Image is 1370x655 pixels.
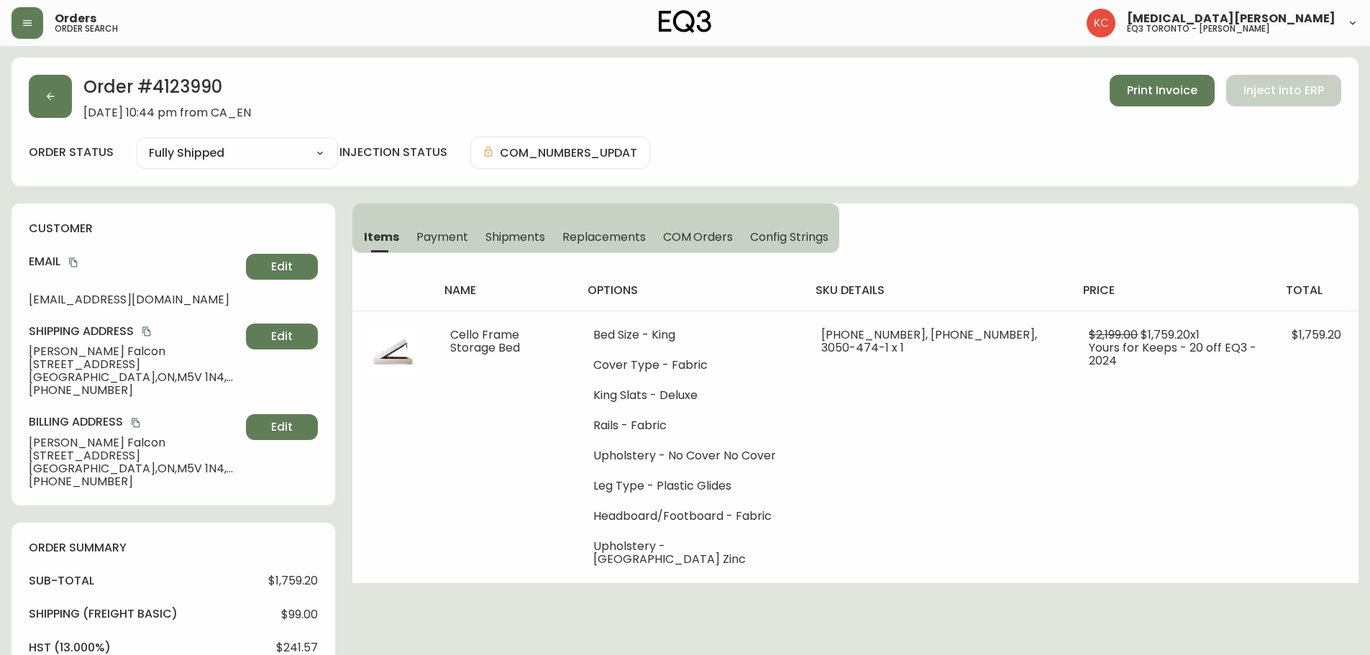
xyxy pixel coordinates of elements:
[593,540,787,566] li: Upholstery - [GEOGRAPHIC_DATA] Zinc
[276,641,318,654] span: $241.57
[29,254,240,270] h4: Email
[364,229,399,244] span: Items
[593,359,787,372] li: Cover Type - Fabric
[593,419,787,432] li: Rails - Fabric
[1127,13,1335,24] span: [MEDICAL_DATA][PERSON_NAME]
[1127,24,1270,33] h5: eq3 toronto - [PERSON_NAME]
[29,449,240,462] span: [STREET_ADDRESS]
[246,324,318,349] button: Edit
[246,414,318,440] button: Edit
[140,324,154,339] button: copy
[271,259,293,275] span: Edit
[416,229,468,244] span: Payment
[593,329,787,342] li: Bed Size - King
[659,10,712,33] img: logo
[1110,75,1215,106] button: Print Invoice
[750,229,828,244] span: Config Strings
[1087,9,1115,37] img: 6487344ffbf0e7f3b216948508909409
[83,75,251,106] h2: Order # 4123990
[562,229,645,244] span: Replacements
[129,416,143,430] button: copy
[29,345,240,358] span: [PERSON_NAME] Falcon
[29,606,178,622] h4: Shipping ( Freight Basic )
[593,510,787,523] li: Headboard/Footboard - Fabric
[29,462,240,475] span: [GEOGRAPHIC_DATA] , ON , M5V 1N4 , CA
[246,254,318,280] button: Edit
[593,389,787,402] li: King Slats - Deluxe
[1292,326,1341,343] span: $1,759.20
[271,419,293,435] span: Edit
[29,475,240,488] span: [PHONE_NUMBER]
[1089,339,1256,369] span: Yours for Keeps - 20 off EQ3 - 2024
[281,608,318,621] span: $99.00
[29,221,318,237] h4: customer
[29,293,240,306] span: [EMAIL_ADDRESS][DOMAIN_NAME]
[663,229,734,244] span: COM Orders
[816,283,1061,298] h4: sku details
[55,13,96,24] span: Orders
[444,283,564,298] h4: name
[29,358,240,371] span: [STREET_ADDRESS]
[29,540,318,556] h4: order summary
[485,229,546,244] span: Shipments
[450,326,520,356] span: Cello Frame Storage Bed
[29,384,240,397] span: [PHONE_NUMBER]
[588,283,793,298] h4: options
[370,329,416,375] img: c96e6e17-6e46-4d5c-8153-ec1bb4dfa3f7.jpg
[55,24,118,33] h5: order search
[271,329,293,344] span: Edit
[29,414,240,430] h4: Billing Address
[339,145,447,160] h4: injection status
[1127,83,1197,99] span: Print Invoice
[1141,326,1200,343] span: $1,759.20 x 1
[268,574,318,587] span: $1,759.20
[1083,283,1263,298] h4: price
[1286,283,1347,298] h4: total
[83,106,251,119] span: [DATE] 10:44 pm from CA_EN
[66,255,81,270] button: copy
[29,371,240,384] span: [GEOGRAPHIC_DATA] , ON , M5V 1N4 , CA
[29,324,240,339] h4: Shipping Address
[593,480,787,493] li: Leg Type - Plastic Glides
[29,573,94,589] h4: sub-total
[29,436,240,449] span: [PERSON_NAME] Falcon
[1089,326,1138,343] span: $2,199.00
[821,326,1037,356] span: [PHONE_NUMBER], [PHONE_NUMBER], 3050-474-1 x 1
[593,449,787,462] li: Upholstery - No Cover No Cover
[29,145,114,160] label: order status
